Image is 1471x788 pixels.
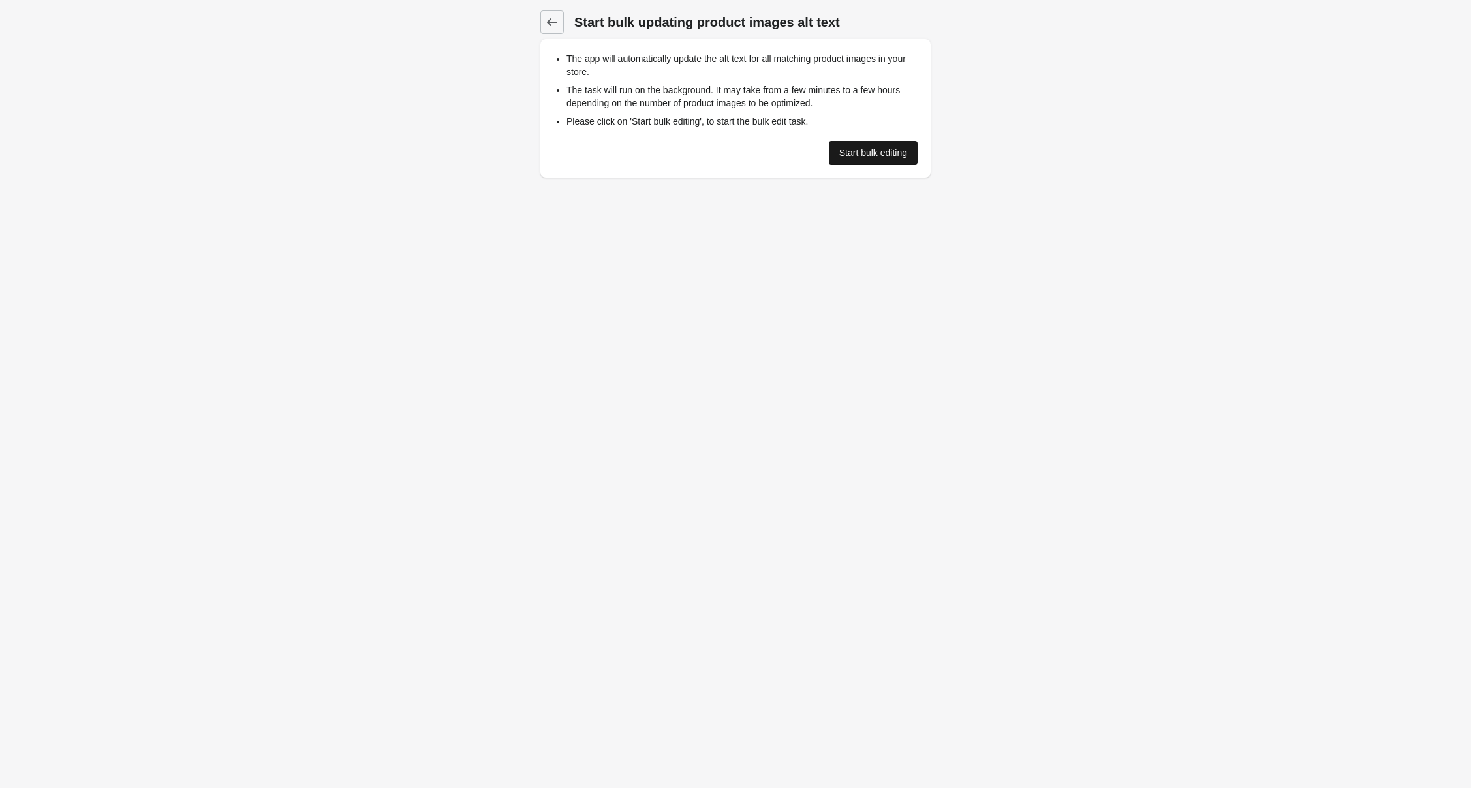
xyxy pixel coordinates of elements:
div: Start bulk editing [839,148,907,158]
h1: Start bulk updating product images alt text [574,13,931,31]
li: The task will run on the background. It may take from a few minutes to a few hours depending on t... [566,84,918,110]
li: The app will automatically update the alt text for all matching product images in your store. [566,52,918,78]
li: Please click on 'Start bulk editing', to start the bulk edit task. [566,115,918,128]
a: Start bulk editing [829,141,918,165]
